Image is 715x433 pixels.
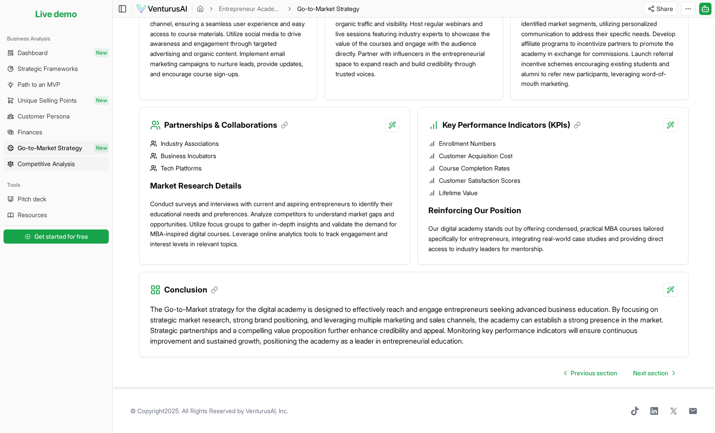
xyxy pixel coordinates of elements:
[219,4,282,13] a: Entrepreneur Academy
[150,164,399,173] li: Tech Platforms
[428,204,678,217] h3: Reinforcing Our Position
[4,229,109,244] button: Get started for free
[18,144,82,152] span: Go-to-Market Strategy
[297,4,359,13] span: Go-to-Market Strategy
[197,4,359,13] nav: breadcrumb
[150,152,399,160] li: Business Incubators
[521,9,678,89] p: Implement a direct sales outreach program targeting identified market segments, utilizing persona...
[571,369,617,377] span: Previous section
[4,32,109,46] div: Business Analysis
[656,4,673,13] span: Share
[164,284,218,296] h3: Conclusion
[4,62,109,76] a: Strategic Frameworks
[428,164,678,173] li: Course Completion Rates
[644,2,677,16] button: Share
[626,364,682,382] a: Go to next page
[150,304,678,346] p: The Go-to-Market strategy for the digital academy is designed to effectively reach and engage ent...
[4,46,109,60] a: DashboardNew
[18,112,70,121] span: Customer Persona
[246,407,287,414] a: VenturusAI, Inc
[150,180,399,192] h3: Market Research Details
[428,139,678,148] li: Enrollment Numbers
[18,96,77,105] span: Unique Selling Points
[4,125,109,139] a: Finances
[18,159,75,168] span: Competitive Analysis
[4,157,109,171] a: Competitive Analysis
[442,119,581,131] h3: Key Performance Indicators (KPIs)
[150,9,306,79] p: Leverage the online platform as the primary distribution channel, ensuring a seamless user experi...
[18,48,48,57] span: Dashboard
[428,152,678,160] li: Customer Acquisition Cost
[428,189,678,197] li: Lifetime Value
[94,48,109,57] span: New
[428,224,678,254] p: Our digital academy stands out by offering condensed, practical MBA courses tailored specifically...
[18,128,42,137] span: Finances
[18,64,78,73] span: Strategic Frameworks
[94,144,109,152] span: New
[4,93,109,107] a: Unique Selling PointsNew
[557,364,682,382] nav: pagination
[4,141,109,155] a: Go-to-Market StrategyNew
[18,80,60,89] span: Path to an MVP
[4,78,109,92] a: Path to an MVP
[633,369,668,377] span: Next section
[94,96,109,105] span: New
[557,364,624,382] a: Go to previous page
[150,199,399,249] p: Conduct surveys and interviews with current and aspiring entrepreneurs to identify their educatio...
[18,211,47,219] span: Resources
[4,109,109,123] a: Customer Persona
[18,195,46,204] span: Pitch deck
[164,119,288,131] h3: Partnerships & Collaborations
[4,178,109,192] div: Tools
[136,4,188,14] img: logo
[4,208,109,222] a: Resources
[428,176,678,185] li: Customer Satisfaction Scores
[335,9,492,79] p: Optimize website content for search engines to increase organic traffic and visibility. Host regu...
[130,407,288,415] span: © Copyright 2025 . All Rights Reserved by .
[297,5,359,12] span: Go-to-Market Strategy
[4,192,109,206] a: Pitch deck
[4,228,109,245] a: Get started for free
[150,139,399,148] li: Industry Associations
[34,232,88,241] span: Get started for free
